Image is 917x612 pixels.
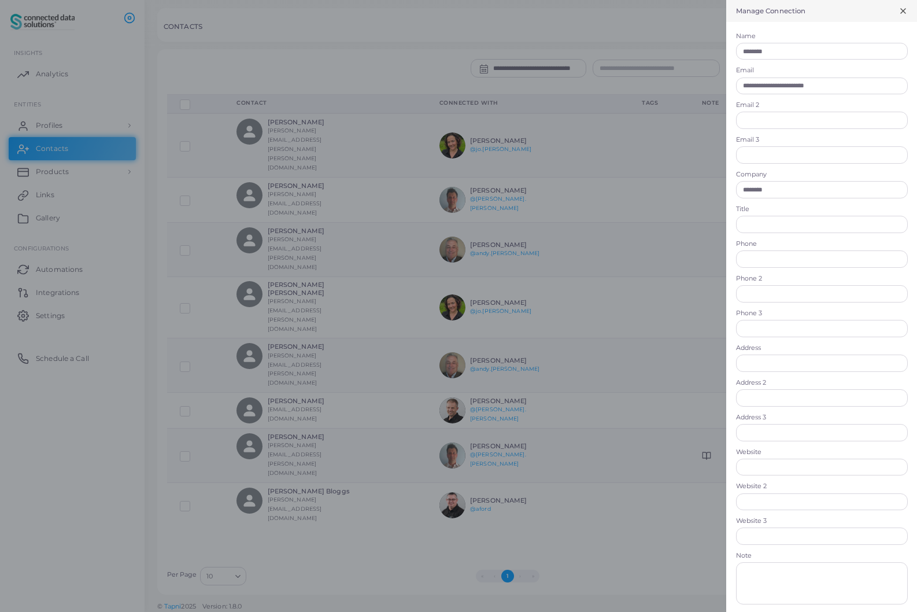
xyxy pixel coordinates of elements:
label: Email 2 [736,101,908,110]
label: Title [736,205,908,214]
label: Website 3 [736,517,908,526]
label: Note [736,551,908,561]
label: Phone 2 [736,274,908,283]
label: Phone 3 [736,309,908,318]
label: Address [736,344,908,353]
label: Address 2 [736,378,908,388]
label: Address 3 [736,413,908,422]
label: Email 3 [736,135,908,145]
label: Website [736,448,908,457]
label: Phone [736,239,908,249]
label: Website 2 [736,482,908,491]
label: Email [736,66,908,75]
label: Company [736,170,908,179]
